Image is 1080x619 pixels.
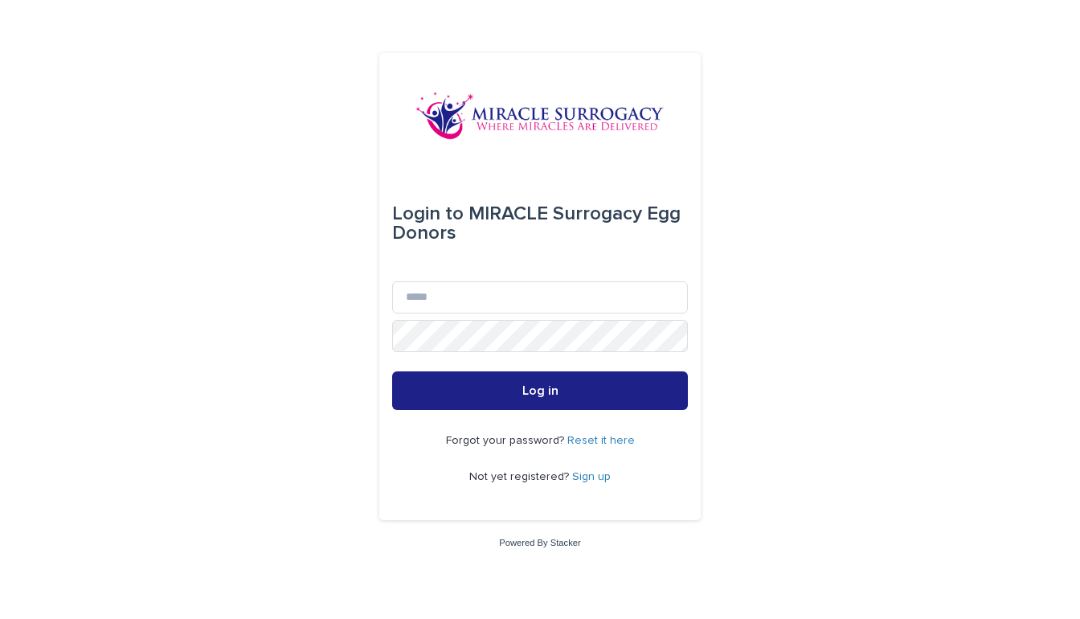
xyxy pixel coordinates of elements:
a: Reset it here [567,435,635,446]
span: Log in [522,384,558,397]
span: Not yet registered? [469,471,572,482]
div: MIRACLE Surrogacy Egg Donors [392,191,688,256]
img: OiFFDOGZQuirLhrlO1ag [415,92,665,140]
span: Forgot your password? [446,435,567,446]
a: Powered By Stacker [499,538,580,547]
span: Login to [392,204,464,223]
a: Sign up [572,471,611,482]
button: Log in [392,371,688,410]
